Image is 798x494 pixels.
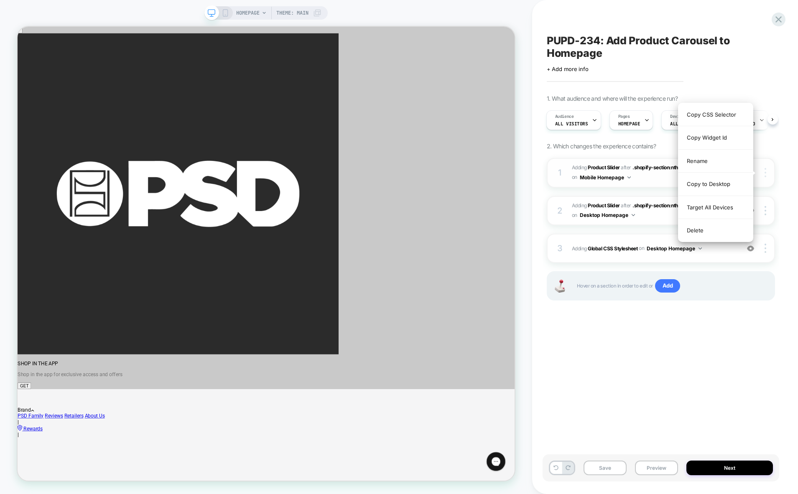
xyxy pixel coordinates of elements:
img: crossed eye [747,245,754,252]
img: close [765,206,766,215]
button: Preview [635,461,678,475]
div: Rename [678,150,753,173]
span: PUPD-234: Add Product Carousel to Homepage [547,34,775,59]
button: Next [686,461,773,475]
span: AFTER [621,202,631,209]
span: Hover on a section in order to edit or [577,279,766,293]
span: AFTER [621,164,631,171]
span: Theme: MAIN [276,6,308,20]
span: Pages [618,114,630,120]
span: + Add more info [547,66,589,72]
span: 1. What audience and where will the experience run? [547,95,678,102]
span: HOMEPAGE [236,6,260,20]
span: .shopify-section:nth-child(2) [632,202,698,209]
span: Adding [572,164,620,171]
img: Joystick [552,280,569,293]
div: Copy to Desktop [678,173,753,196]
span: Adding [572,202,620,209]
span: ALL DEVICES [670,121,700,127]
div: 2 [556,203,564,218]
div: Copy CSS Selector [678,103,753,126]
iframe: To enrich screen reader interactions, please activate Accessibility in Grammarly extension settings [18,27,515,479]
b: Global CSS Stylesheet [588,245,637,251]
span: Adding [572,243,735,254]
img: close [765,168,766,177]
span: Add [655,279,681,293]
button: Mobile Homepage [580,172,631,183]
button: Save [584,461,627,475]
b: Product Slider [588,202,620,209]
b: Product Slider [588,164,620,171]
span: HOMEPAGE [618,121,640,127]
span: on [572,211,577,220]
div: 1 [556,165,564,180]
img: close [765,244,766,253]
span: on [639,244,644,253]
span: Audience [555,114,574,120]
button: Desktop Homepage [647,243,702,254]
span: .shopify-section:nth-child(2) [632,164,698,171]
div: Copy Widget Id [678,126,753,149]
span: All Visitors [555,121,588,127]
div: Delete [678,219,753,242]
span: 2. Which changes the experience contains? [547,143,656,150]
img: down arrow [632,214,635,216]
span: Devices [670,114,686,120]
span: on [572,173,577,182]
div: Target All Devices [678,196,753,219]
img: down arrow [699,247,702,250]
img: down arrow [627,176,631,178]
button: Desktop Homepage [580,210,635,220]
div: 3 [556,241,564,256]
